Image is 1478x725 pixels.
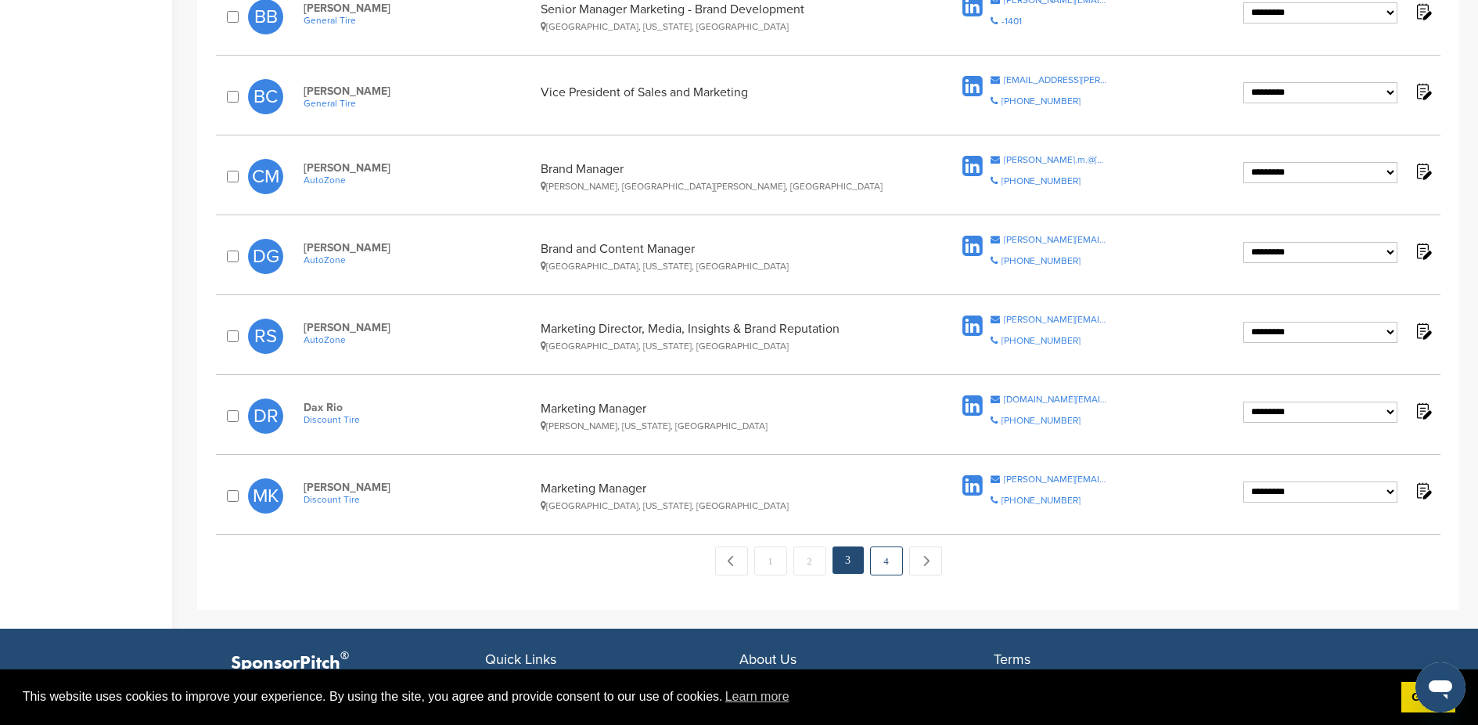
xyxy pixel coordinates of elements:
span: About Us [739,651,797,668]
div: [GEOGRAPHIC_DATA], [US_STATE], [GEOGRAPHIC_DATA] [541,261,901,272]
div: [PHONE_NUMBER] [1002,256,1081,265]
span: [PERSON_NAME] [304,85,533,98]
img: Notes [1413,81,1433,101]
div: [GEOGRAPHIC_DATA], [US_STATE], [GEOGRAPHIC_DATA] [541,21,901,32]
img: Notes [1413,2,1433,21]
div: [PHONE_NUMBER] [1002,416,1081,425]
span: MK [248,478,283,514]
div: [PERSON_NAME][EMAIL_ADDRESS][PERSON_NAME][DOMAIN_NAME] [1004,235,1108,244]
span: Quick Links [485,651,556,668]
div: [EMAIL_ADDRESS][PERSON_NAME][PERSON_NAME][DOMAIN_NAME] [1004,75,1108,85]
a: Next → [909,546,942,575]
div: [PERSON_NAME], [GEOGRAPHIC_DATA][PERSON_NAME], [GEOGRAPHIC_DATA] [541,181,901,192]
span: Terms [994,651,1030,668]
div: Marketing Director, Media, Insights & Brand Reputation [541,321,901,352]
span: [PERSON_NAME] [304,2,533,15]
a: Discount Tire [304,494,533,505]
img: Notes [1413,241,1433,261]
a: 4 [870,546,903,575]
div: Vice President of Sales and Marketing [541,85,901,109]
a: AutoZone [304,334,533,345]
a: ← Previous [715,546,748,575]
div: [PHONE_NUMBER] [1002,496,1081,505]
span: [PERSON_NAME] [304,241,533,254]
a: 2 [793,546,826,575]
a: AutoZone [304,254,533,265]
a: 1 [754,546,787,575]
div: [GEOGRAPHIC_DATA], [US_STATE], [GEOGRAPHIC_DATA] [541,341,901,352]
span: ® [340,646,349,665]
a: learn more about cookies [723,685,792,709]
div: -1401 [1002,16,1022,26]
a: dismiss cookie message [1401,682,1455,713]
div: Senior Manager Marketing - Brand Development [541,2,901,32]
div: Brand Manager [541,161,901,192]
img: Notes [1413,161,1433,181]
div: [PERSON_NAME], [US_STATE], [GEOGRAPHIC_DATA] [541,420,901,431]
div: Brand and Content Manager [541,241,901,272]
span: [PERSON_NAME] [304,321,533,334]
span: This website uses cookies to improve your experience. By using the site, you agree and provide co... [23,685,1389,709]
div: [PHONE_NUMBER] [1002,96,1081,106]
p: SponsorPitch [231,652,485,675]
a: General Tire [304,15,533,26]
div: [PERSON_NAME][EMAIL_ADDRESS][PERSON_NAME][DOMAIN_NAME] [1004,315,1108,324]
span: [PERSON_NAME] [304,481,533,494]
iframe: Button to launch messaging window [1415,662,1465,712]
span: BC [248,79,283,114]
div: [PERSON_NAME][EMAIL_ADDRESS][PERSON_NAME][DOMAIN_NAME] [1004,474,1108,484]
span: DR [248,399,283,434]
div: [PHONE_NUMBER] [1002,336,1081,345]
span: RS [248,319,283,354]
div: Marketing Manager [541,481,901,511]
img: Notes [1413,321,1433,341]
div: [GEOGRAPHIC_DATA], [US_STATE], [GEOGRAPHIC_DATA] [541,500,901,511]
a: General Tire [304,98,533,109]
em: 3 [832,546,864,574]
span: CM [248,159,283,194]
div: [DOMAIN_NAME][EMAIL_ADDRESS][DOMAIN_NAME] [1004,395,1108,404]
a: AutoZone [304,175,533,186]
span: Dax Rio [304,401,533,414]
span: DG [248,239,283,274]
a: Discount Tire [304,414,533,425]
div: [PERSON_NAME].m.@[DOMAIN_NAME] [1004,155,1108,164]
span: [PERSON_NAME] [304,161,533,175]
img: Notes [1413,401,1433,420]
div: [PHONE_NUMBER] [1002,176,1081,186]
div: Marketing Manager [541,401,901,431]
img: Notes [1413,481,1433,500]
